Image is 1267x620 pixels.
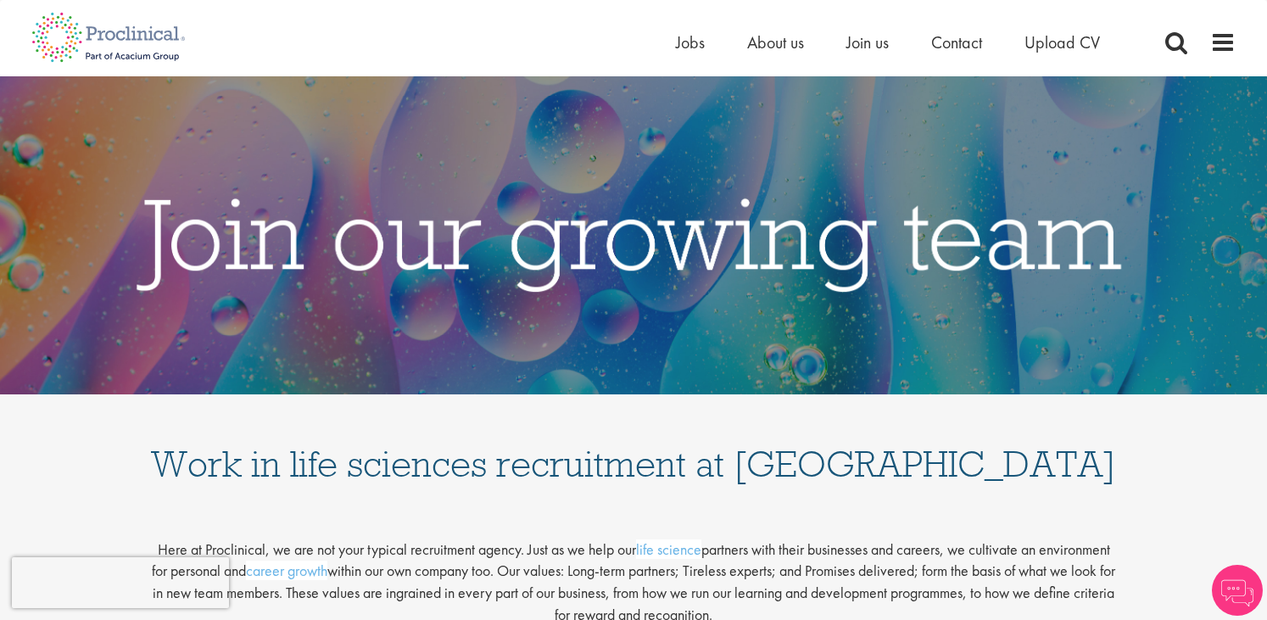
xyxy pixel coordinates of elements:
img: Chatbot [1212,565,1263,616]
a: About us [747,31,804,53]
h1: Work in life sciences recruitment at [GEOGRAPHIC_DATA] [150,411,1117,483]
a: life science [636,539,701,559]
iframe: reCAPTCHA [12,557,229,608]
a: career growth [246,561,327,580]
a: Join us [846,31,889,53]
a: Contact [931,31,982,53]
a: Upload CV [1024,31,1100,53]
a: Jobs [676,31,705,53]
